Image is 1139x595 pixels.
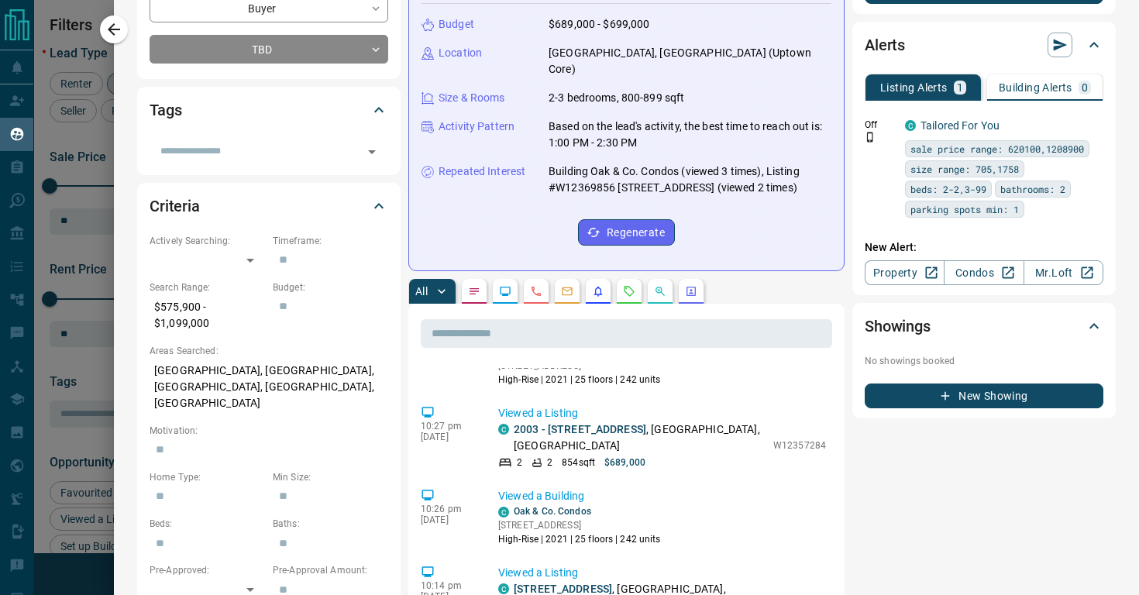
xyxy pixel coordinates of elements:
[421,432,475,442] p: [DATE]
[150,358,388,416] p: [GEOGRAPHIC_DATA], [GEOGRAPHIC_DATA], [GEOGRAPHIC_DATA], [GEOGRAPHIC_DATA], [GEOGRAPHIC_DATA]
[562,456,595,469] p: 854 sqft
[561,285,573,297] svg: Emails
[1082,82,1088,93] p: 0
[514,423,646,435] a: 2003 - [STREET_ADDRESS]
[150,234,265,248] p: Actively Searching:
[547,456,552,469] p: 2
[514,583,612,595] a: [STREET_ADDRESS]
[654,285,666,297] svg: Opportunities
[865,260,945,285] a: Property
[150,91,388,129] div: Tags
[623,285,635,297] svg: Requests
[865,118,896,132] p: Off
[439,119,514,135] p: Activity Pattern
[498,532,661,546] p: High-Rise | 2021 | 25 floors | 242 units
[439,16,474,33] p: Budget
[905,120,916,131] div: condos.ca
[865,132,876,143] svg: Push Notification Only
[439,90,505,106] p: Size & Rooms
[150,280,265,294] p: Search Range:
[498,507,509,518] div: condos.ca
[273,280,388,294] p: Budget:
[150,98,181,122] h2: Tags
[498,424,509,435] div: condos.ca
[273,234,388,248] p: Timeframe:
[421,421,475,432] p: 10:27 pm
[150,470,265,484] p: Home Type:
[957,82,963,93] p: 1
[421,580,475,591] p: 10:14 pm
[498,518,661,532] p: [STREET_ADDRESS]
[498,373,661,387] p: High-Rise | 2021 | 25 floors | 242 units
[498,488,826,504] p: Viewed a Building
[880,82,948,93] p: Listing Alerts
[578,219,675,246] button: Regenerate
[549,119,831,151] p: Based on the lead's activity, the best time to reach out is: 1:00 PM - 2:30 PM
[498,405,826,421] p: Viewed a Listing
[439,163,525,180] p: Repeated Interest
[499,285,511,297] svg: Lead Browsing Activity
[910,141,1084,156] span: sale price range: 620100,1208900
[1000,181,1065,197] span: bathrooms: 2
[592,285,604,297] svg: Listing Alerts
[944,260,1024,285] a: Condos
[439,45,482,61] p: Location
[865,33,905,57] h2: Alerts
[920,119,1000,132] a: Tailored For You
[150,563,265,577] p: Pre-Approved:
[273,517,388,531] p: Baths:
[604,456,645,469] p: $689,000
[865,314,931,339] h2: Showings
[150,424,388,438] p: Motivation:
[514,421,766,454] p: , [GEOGRAPHIC_DATA], [GEOGRAPHIC_DATA]
[150,294,265,336] p: $575,900 - $1,099,000
[150,187,388,225] div: Criteria
[150,344,388,358] p: Areas Searched:
[910,161,1019,177] span: size range: 705,1758
[549,16,650,33] p: $689,000 - $699,000
[150,35,388,64] div: TBD
[273,470,388,484] p: Min Size:
[468,285,480,297] svg: Notes
[685,285,697,297] svg: Agent Actions
[530,285,542,297] svg: Calls
[865,383,1103,408] button: New Showing
[865,354,1103,368] p: No showings booked
[415,286,428,297] p: All
[273,563,388,577] p: Pre-Approval Amount:
[773,439,826,452] p: W12357284
[421,514,475,525] p: [DATE]
[361,141,383,163] button: Open
[1024,260,1103,285] a: Mr.Loft
[865,26,1103,64] div: Alerts
[514,506,591,517] a: Oak & Co. Condos
[549,45,831,77] p: [GEOGRAPHIC_DATA], [GEOGRAPHIC_DATA] (Uptown Core)
[150,517,265,531] p: Beds:
[498,565,826,581] p: Viewed a Listing
[999,82,1072,93] p: Building Alerts
[549,90,684,106] p: 2-3 bedrooms, 800-899 sqft
[498,583,509,594] div: condos.ca
[421,504,475,514] p: 10:26 pm
[910,181,986,197] span: beds: 2-2,3-99
[865,239,1103,256] p: New Alert:
[865,308,1103,345] div: Showings
[910,201,1019,217] span: parking spots min: 1
[150,194,200,218] h2: Criteria
[517,456,522,469] p: 2
[549,163,831,196] p: Building Oak & Co. Condos (viewed 3 times), Listing #W12369856 [STREET_ADDRESS] (viewed 2 times)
